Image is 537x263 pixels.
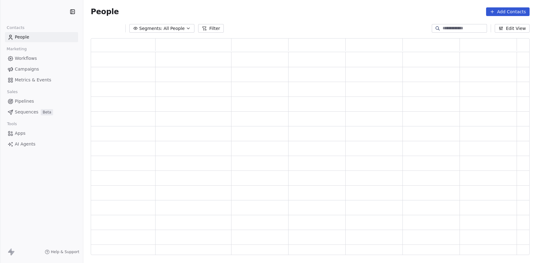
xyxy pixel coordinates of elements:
a: Metrics & Events [5,75,78,85]
span: Workflows [15,55,37,62]
span: All People [164,25,185,32]
span: Segments: [139,25,162,32]
span: Tools [4,119,19,129]
a: Apps [5,128,78,138]
span: Apps [15,130,26,137]
a: People [5,32,78,42]
span: People [91,7,119,16]
span: People [15,34,29,40]
span: Help & Support [51,249,79,254]
span: Campaigns [15,66,39,72]
button: Add Contacts [486,7,530,16]
span: Sales [4,87,20,97]
span: Sequences [15,109,38,115]
span: Pipelines [15,98,34,105]
button: Filter [198,24,224,33]
span: Contacts [4,23,27,32]
span: Marketing [4,44,29,54]
a: Workflows [5,53,78,64]
a: AI Agents [5,139,78,149]
a: Campaigns [5,64,78,74]
span: Metrics & Events [15,77,51,83]
span: Beta [41,109,53,115]
button: Edit View [495,24,530,33]
a: SequencesBeta [5,107,78,117]
a: Help & Support [45,249,79,254]
a: Pipelines [5,96,78,106]
span: AI Agents [15,141,35,147]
